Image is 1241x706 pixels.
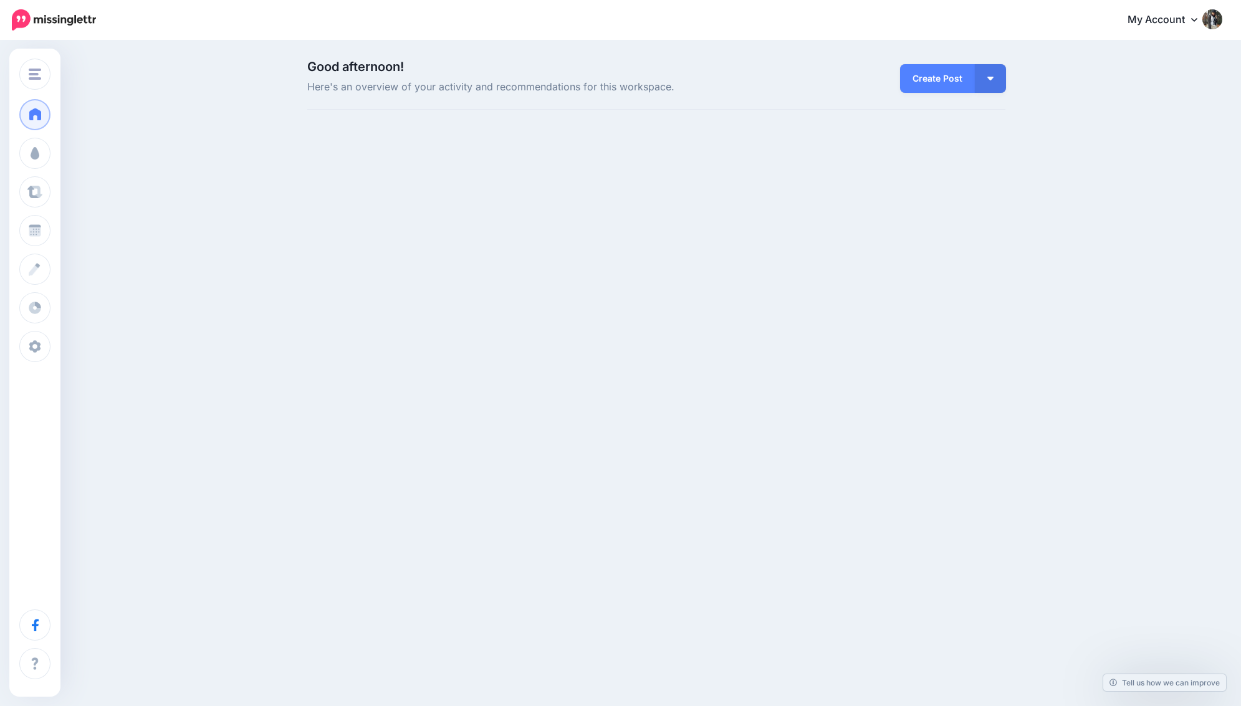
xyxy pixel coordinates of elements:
[12,9,96,31] img: Missinglettr
[1103,674,1226,691] a: Tell us how we can improve
[307,59,404,74] span: Good afternoon!
[29,69,41,80] img: menu.png
[1115,5,1222,36] a: My Account
[307,79,767,95] span: Here's an overview of your activity and recommendations for this workspace.
[900,64,975,93] a: Create Post
[987,77,994,80] img: arrow-down-white.png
